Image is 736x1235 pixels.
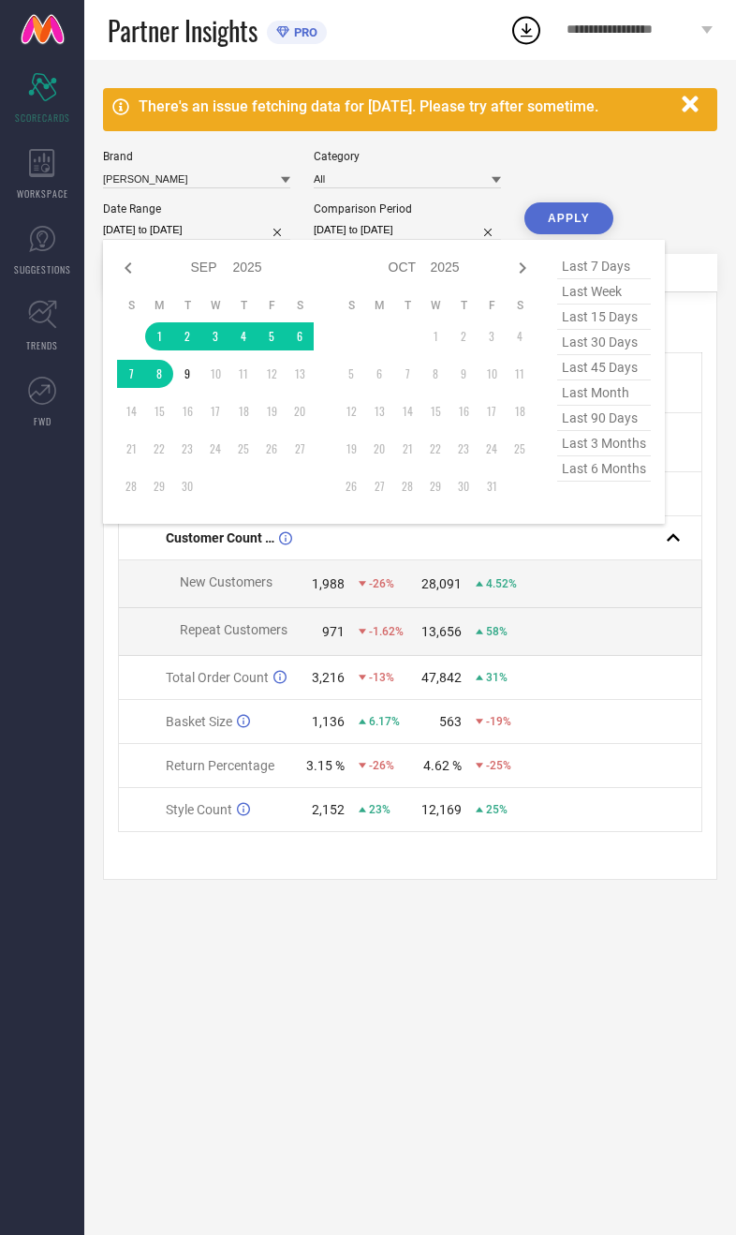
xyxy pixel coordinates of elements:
[449,322,478,350] td: Thu Oct 02 2025
[369,803,390,816] span: 23%
[557,406,651,431] span: last 90 days
[314,220,501,240] input: Select comparison period
[117,360,145,388] td: Sun Sep 07 2025
[486,715,511,728] span: -19%
[369,671,394,684] span: -13%
[26,338,58,352] span: TRENDS
[322,624,345,639] div: 971
[557,355,651,380] span: last 45 days
[478,298,506,313] th: Friday
[365,298,393,313] th: Monday
[229,298,258,313] th: Thursday
[108,11,258,50] span: Partner Insights
[557,254,651,279] span: last 7 days
[166,802,232,817] span: Style Count
[17,186,68,201] span: WORKSPACE
[201,360,229,388] td: Wed Sep 10 2025
[393,360,421,388] td: Tue Oct 07 2025
[312,714,345,729] div: 1,136
[145,435,173,463] td: Mon Sep 22 2025
[421,435,449,463] td: Wed Oct 22 2025
[421,322,449,350] td: Wed Oct 01 2025
[258,322,286,350] td: Fri Sep 05 2025
[258,298,286,313] th: Friday
[166,530,274,545] span: Customer Count (New vs Repeat)
[173,322,201,350] td: Tue Sep 02 2025
[449,298,478,313] th: Thursday
[201,435,229,463] td: Wed Sep 24 2025
[173,360,201,388] td: Tue Sep 09 2025
[509,13,543,47] div: Open download list
[393,472,421,500] td: Tue Oct 28 2025
[312,802,345,817] div: 2,152
[34,414,52,428] span: FWD
[145,360,173,388] td: Mon Sep 08 2025
[557,456,651,482] span: last 6 months
[173,298,201,313] th: Tuesday
[393,397,421,425] td: Tue Oct 14 2025
[286,298,314,313] th: Saturday
[286,435,314,463] td: Sat Sep 27 2025
[229,360,258,388] td: Thu Sep 11 2025
[166,670,269,685] span: Total Order Count
[258,435,286,463] td: Fri Sep 26 2025
[15,111,70,125] span: SCORECARDS
[117,397,145,425] td: Sun Sep 14 2025
[117,298,145,313] th: Sunday
[421,670,462,685] div: 47,842
[145,322,173,350] td: Mon Sep 01 2025
[478,322,506,350] td: Fri Oct 03 2025
[14,262,71,276] span: SUGGESTIONS
[173,435,201,463] td: Tue Sep 23 2025
[103,202,290,216] div: Date Range
[337,298,365,313] th: Sunday
[286,397,314,425] td: Sat Sep 20 2025
[229,397,258,425] td: Thu Sep 18 2025
[449,397,478,425] td: Thu Oct 16 2025
[557,431,651,456] span: last 3 months
[506,397,534,425] td: Sat Oct 18 2025
[103,220,290,240] input: Select date range
[506,298,534,313] th: Saturday
[486,577,517,590] span: 4.52%
[139,97,672,115] div: There's an issue fetching data for [DATE]. Please try after sometime.
[180,574,272,589] span: New Customers
[423,758,462,773] div: 4.62 %
[117,472,145,500] td: Sun Sep 28 2025
[449,435,478,463] td: Thu Oct 23 2025
[511,257,534,279] div: Next month
[369,715,400,728] span: 6.17%
[173,472,201,500] td: Tue Sep 30 2025
[180,622,287,637] span: Repeat Customers
[486,671,508,684] span: 31%
[117,435,145,463] td: Sun Sep 21 2025
[421,802,462,817] div: 12,169
[229,435,258,463] td: Thu Sep 25 2025
[166,714,232,729] span: Basket Size
[486,803,508,816] span: 25%
[478,435,506,463] td: Fri Oct 24 2025
[312,576,345,591] div: 1,988
[506,322,534,350] td: Sat Oct 04 2025
[369,577,394,590] span: -26%
[286,322,314,350] td: Sat Sep 06 2025
[506,360,534,388] td: Sat Oct 11 2025
[449,360,478,388] td: Thu Oct 09 2025
[173,397,201,425] td: Tue Sep 16 2025
[365,435,393,463] td: Mon Oct 20 2025
[557,305,651,330] span: last 15 days
[478,472,506,500] td: Fri Oct 31 2025
[337,472,365,500] td: Sun Oct 26 2025
[201,397,229,425] td: Wed Sep 17 2025
[393,435,421,463] td: Tue Oct 21 2025
[337,435,365,463] td: Sun Oct 19 2025
[449,472,478,500] td: Thu Oct 30 2025
[506,435,534,463] td: Sat Oct 25 2025
[145,397,173,425] td: Mon Sep 15 2025
[286,360,314,388] td: Sat Sep 13 2025
[258,360,286,388] td: Fri Sep 12 2025
[439,714,462,729] div: 563
[369,759,394,772] span: -26%
[421,360,449,388] td: Wed Oct 08 2025
[258,397,286,425] td: Fri Sep 19 2025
